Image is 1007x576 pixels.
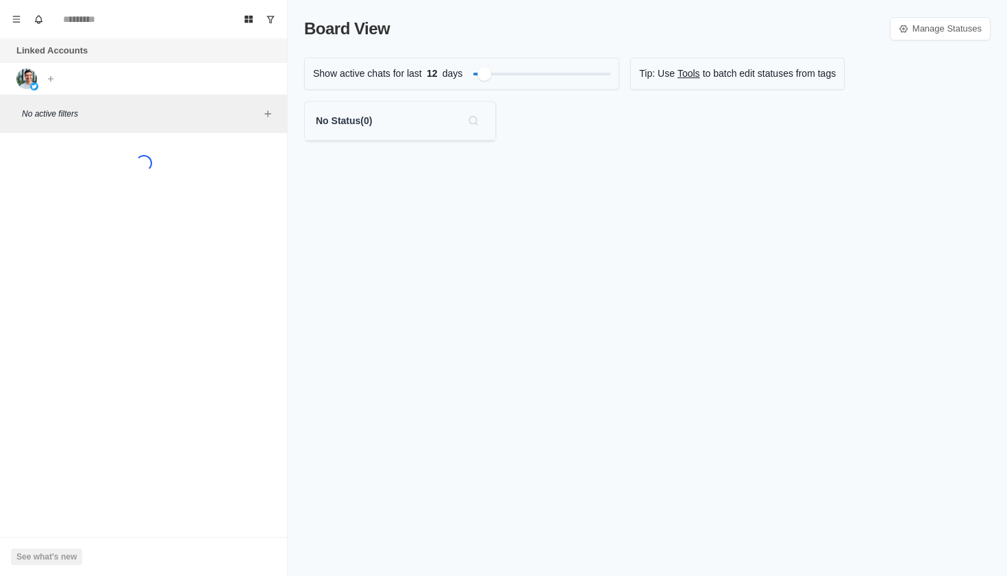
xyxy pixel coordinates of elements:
[42,71,59,87] button: Add account
[260,106,276,122] button: Add filters
[238,8,260,30] button: Board View
[677,67,700,81] a: Tools
[313,67,422,81] p: Show active chats for last
[22,108,260,120] p: No active filters
[30,82,38,91] img: picture
[304,16,390,41] p: Board View
[890,17,991,40] a: Manage Statuses
[16,69,37,89] img: picture
[260,8,282,30] button: Show unread conversations
[462,110,484,132] button: Search
[316,114,372,128] p: No Status ( 0 )
[11,549,82,565] button: See what's new
[703,67,836,81] p: to batch edit statuses from tags
[5,8,27,30] button: Menu
[477,67,491,81] div: Filter by activity days
[443,67,463,81] p: days
[16,44,88,58] p: Linked Accounts
[27,8,49,30] button: Notifications
[422,67,443,81] span: 12
[639,67,675,81] p: Tip: Use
